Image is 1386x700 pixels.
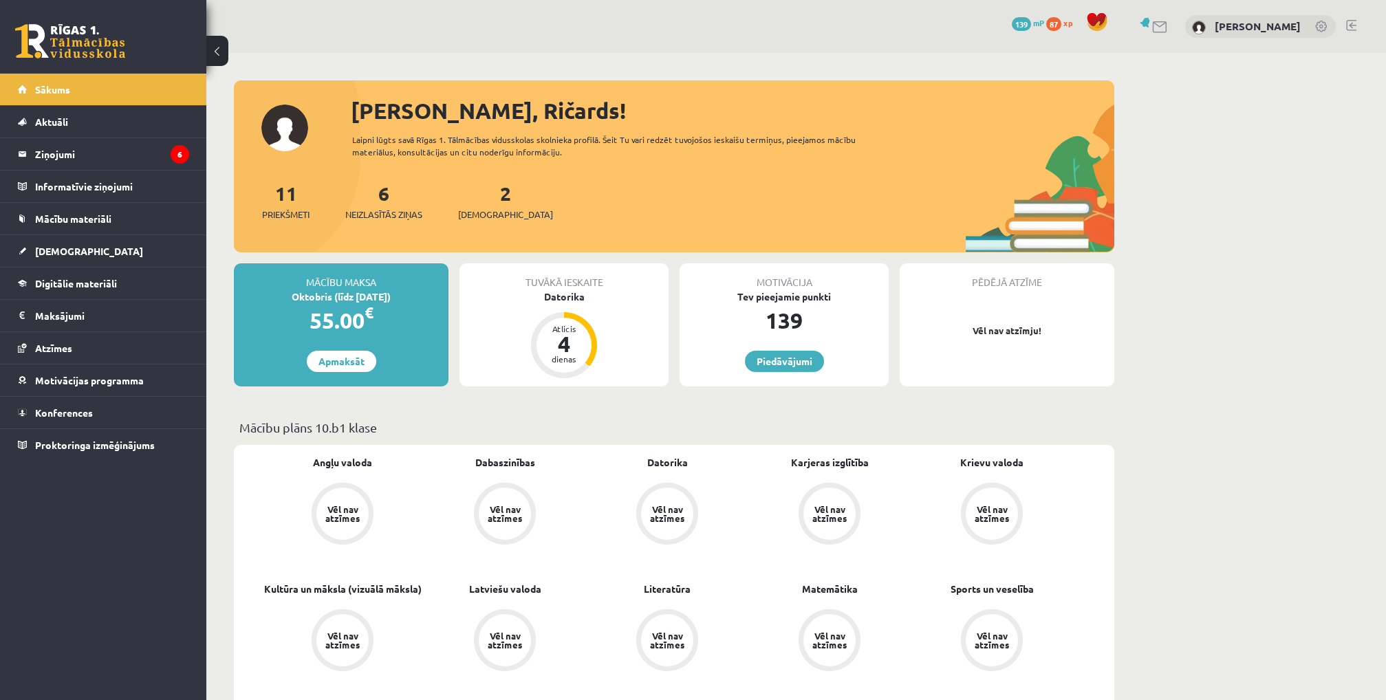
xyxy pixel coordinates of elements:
p: Mācību plāns 10.b1 klase [239,418,1109,437]
div: Tev pieejamie punkti [680,289,889,304]
a: Karjeras izglītība [791,455,869,470]
a: Literatūra [644,582,691,596]
a: 87 xp [1046,17,1079,28]
div: Vēl nav atzīmes [486,631,524,649]
a: Vēl nav atzīmes [748,609,911,674]
a: Vēl nav atzīmes [748,483,911,547]
a: 139 mP [1012,17,1044,28]
span: Motivācijas programma [35,374,144,386]
a: Aktuāli [18,106,189,138]
a: Angļu valoda [313,455,372,470]
div: Vēl nav atzīmes [486,505,524,523]
legend: Informatīvie ziņojumi [35,171,189,202]
a: Digitālie materiāli [18,267,189,299]
a: Latviešu valoda [469,582,541,596]
a: Vēl nav atzīmes [911,609,1073,674]
i: 6 [171,145,189,164]
span: Mācību materiāli [35,212,111,225]
a: Atzīmes [18,332,189,364]
a: Dabaszinības [475,455,535,470]
img: Ričards Garais [1192,21,1206,34]
div: Vēl nav atzīmes [810,631,849,649]
span: Digitālie materiāli [35,277,117,289]
div: Vēl nav atzīmes [648,631,686,649]
a: Krievu valoda [960,455,1024,470]
a: Piedāvājumi [745,351,824,372]
a: 2[DEMOGRAPHIC_DATA] [458,181,553,221]
a: Konferences [18,397,189,428]
div: 55.00 [234,304,448,337]
a: Vēl nav atzīmes [424,483,586,547]
div: Oktobris (līdz [DATE]) [234,289,448,304]
div: Vēl nav atzīmes [973,505,1011,523]
div: Vēl nav atzīmes [648,505,686,523]
div: Pēdējā atzīme [900,263,1114,289]
a: Vēl nav atzīmes [911,483,1073,547]
span: mP [1033,17,1044,28]
div: 139 [680,304,889,337]
span: 139 [1012,17,1031,31]
div: Vēl nav atzīmes [810,505,849,523]
a: Vēl nav atzīmes [424,609,586,674]
a: Sports un veselība [951,582,1034,596]
a: Vēl nav atzīmes [586,609,748,674]
span: [DEMOGRAPHIC_DATA] [458,208,553,221]
a: Motivācijas programma [18,364,189,396]
a: Informatīvie ziņojumi [18,171,189,202]
a: Datorika [647,455,688,470]
div: Tuvākā ieskaite [459,263,669,289]
span: Konferences [35,406,93,419]
span: Proktoringa izmēģinājums [35,439,155,451]
a: Apmaksāt [307,351,376,372]
span: 87 [1046,17,1061,31]
a: Kultūra un māksla (vizuālā māksla) [264,582,422,596]
a: 11Priekšmeti [262,181,310,221]
span: Neizlasītās ziņas [345,208,422,221]
a: 6Neizlasītās ziņas [345,181,422,221]
a: Maksājumi [18,300,189,331]
a: Mācību materiāli [18,203,189,234]
legend: Maksājumi [35,300,189,331]
div: Datorika [459,289,669,304]
div: Atlicis [543,325,585,333]
a: Vēl nav atzīmes [261,609,424,674]
div: Mācību maksa [234,263,448,289]
div: dienas [543,355,585,363]
div: Vēl nav atzīmes [323,505,362,523]
div: Vēl nav atzīmes [973,631,1011,649]
span: Atzīmes [35,342,72,354]
a: Rīgas 1. Tālmācības vidusskola [15,24,125,58]
div: Vēl nav atzīmes [323,631,362,649]
div: [PERSON_NAME], Ričards! [351,94,1114,127]
a: Proktoringa izmēģinājums [18,429,189,461]
span: € [365,303,373,322]
legend: Ziņojumi [35,138,189,170]
div: 4 [543,333,585,355]
div: Motivācija [680,263,889,289]
a: Sākums [18,74,189,105]
a: Vēl nav atzīmes [261,483,424,547]
a: Ziņojumi6 [18,138,189,170]
div: Laipni lūgts savā Rīgas 1. Tālmācības vidusskolas skolnieka profilā. Šeit Tu vari redzēt tuvojošo... [352,133,880,158]
a: [DEMOGRAPHIC_DATA] [18,235,189,267]
span: Sākums [35,83,70,96]
span: Aktuāli [35,116,68,128]
span: xp [1063,17,1072,28]
span: Priekšmeti [262,208,310,221]
span: [DEMOGRAPHIC_DATA] [35,245,143,257]
a: [PERSON_NAME] [1215,19,1301,33]
a: Datorika Atlicis 4 dienas [459,289,669,380]
a: Vēl nav atzīmes [586,483,748,547]
a: Matemātika [802,582,858,596]
p: Vēl nav atzīmju! [907,324,1107,338]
